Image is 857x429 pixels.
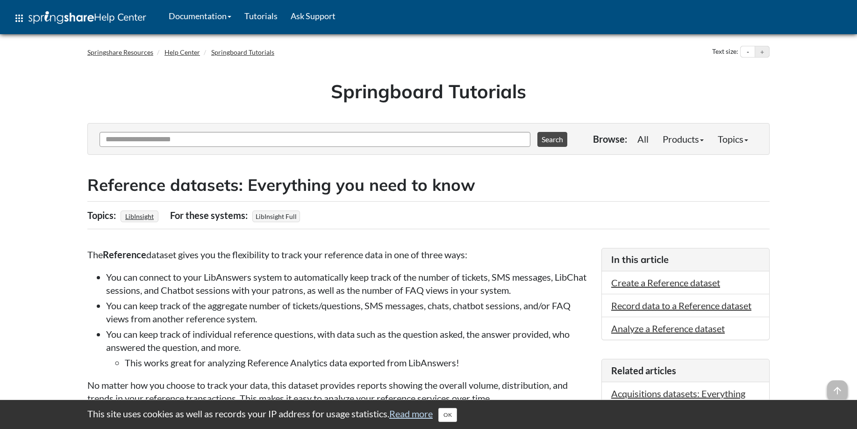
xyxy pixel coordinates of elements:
li: You can keep track of the aggregate number of tickets/questions, SMS messages, chats, chatbot ses... [106,299,592,325]
div: Text size: [710,46,740,58]
a: arrow_upward [827,381,848,393]
button: Increase text size [755,46,769,58]
div: For these systems: [170,206,250,224]
span: Related articles [611,365,676,376]
span: arrow_upward [827,380,848,401]
a: Create a Reference dataset [611,277,720,288]
span: apps [14,13,25,24]
span: LibInsight Full [252,211,300,222]
a: Help Center [164,48,200,56]
a: Topics [711,130,755,148]
h3: In this article [611,253,760,266]
button: Decrease text size [741,46,755,58]
div: This site uses cookies as well as records your IP address for usage statistics. [78,407,779,422]
a: Read more [389,408,433,419]
h2: Reference datasets: Everything you need to know [87,174,770,196]
p: Browse: [593,132,627,145]
a: Analyze a Reference dataset [611,323,725,334]
li: You can connect to your LibAnswers system to automatically keep track of the number of tickets, S... [106,270,592,297]
a: Springshare Resources [87,48,153,56]
a: Products [656,130,711,148]
a: Acquisitions datasets: Everything you need to know [611,388,745,412]
span: Help Center [94,11,146,23]
a: Record data to a Reference dataset [611,300,751,311]
a: All [630,130,656,148]
a: Springboard Tutorials [211,48,274,56]
img: Springshare [29,11,94,24]
strong: Reference [103,249,146,260]
a: apps Help Center [7,4,153,32]
p: The dataset gives you the flexibility to track your reference data in one of three ways: [87,248,592,261]
a: Tutorials [238,4,284,28]
h1: Springboard Tutorials [94,78,763,104]
a: Ask Support [284,4,342,28]
li: You can keep track of individual reference questions, with data such as the question asked, the a... [106,327,592,369]
button: Search [537,132,567,147]
div: Topics: [87,206,118,224]
button: Close [438,408,457,422]
a: LibInsight [124,210,155,223]
p: No matter how you choose to track your data, this dataset provides reports showing the overall vo... [87,378,592,405]
li: This works great for analyzing Reference Analytics data exported from LibAnswers! [125,356,592,369]
a: Documentation [162,4,238,28]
